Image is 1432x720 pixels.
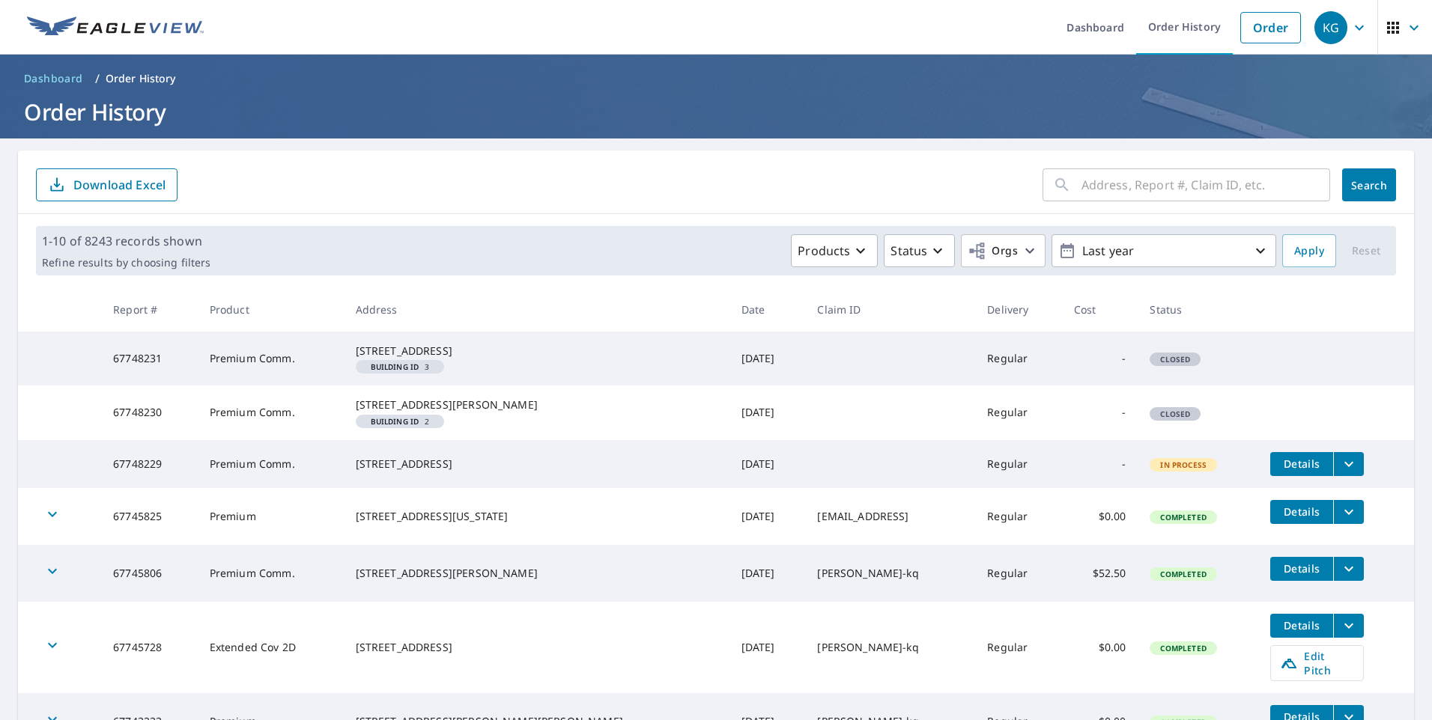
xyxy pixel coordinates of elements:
[24,71,83,86] span: Dashboard
[1151,569,1215,579] span: Completed
[1333,614,1364,638] button: filesDropdownBtn-67745728
[371,363,419,370] em: Building ID
[101,332,198,385] td: 67748231
[729,287,806,332] th: Date
[42,256,210,269] p: Refine results by choosing filters
[18,67,1414,91] nav: breadcrumb
[1333,500,1364,524] button: filesDropdownBtn-67745825
[729,332,806,385] td: [DATE]
[73,177,166,193] p: Download Excel
[356,397,717,412] div: [STREET_ADDRESS][PERSON_NAME]
[198,440,344,488] td: Premium Comm.
[18,67,89,91] a: Dashboard
[975,287,1061,332] th: Delivery
[198,545,344,602] td: Premium Comm.
[961,234,1046,267] button: Orgs
[198,488,344,545] td: Premium
[1062,385,1138,439] td: -
[968,242,1018,260] span: Orgs
[1279,618,1324,632] span: Details
[1151,460,1216,470] span: In Process
[798,242,850,260] p: Products
[1333,557,1364,581] button: filesDropdownBtn-67745806
[101,440,198,488] td: 67748229
[1270,557,1333,581] button: detailsBtn-67745806
[1052,234,1276,267] button: Last year
[42,232,210,250] p: 1-10 of 8243 records shown
[1270,452,1333,476] button: detailsBtn-67748229
[36,168,178,201] button: Download Excel
[729,440,806,488] td: [DATE]
[729,488,806,545] td: [DATE]
[356,566,717,581] div: [STREET_ADDRESS][PERSON_NAME]
[1279,561,1324,576] span: Details
[101,488,198,545] td: 67745825
[884,234,955,267] button: Status
[791,234,878,267] button: Products
[1151,354,1199,364] span: Closed
[356,640,717,655] div: [STREET_ADDRESS]
[1062,545,1138,602] td: $52.50
[1333,452,1364,476] button: filesDropdownBtn-67748229
[1279,457,1324,471] span: Details
[1294,242,1324,260] span: Apply
[371,418,419,425] em: Building ID
[27,16,204,39] img: EV Logo
[805,545,975,602] td: [PERSON_NAME]-kq
[1138,287,1258,332] th: Status
[975,385,1061,439] td: Regular
[1282,234,1336,267] button: Apply
[101,545,198,602] td: 67745806
[1354,178,1384,192] span: Search
[1270,645,1364,681] a: Edit Pitch
[1062,332,1138,385] td: -
[1062,602,1138,693] td: $0.00
[198,332,344,385] td: Premium Comm.
[106,71,176,86] p: Order History
[891,242,927,260] p: Status
[18,97,1414,127] h1: Order History
[1062,287,1138,332] th: Cost
[975,545,1061,602] td: Regular
[198,385,344,439] td: Premium Comm.
[1240,12,1301,43] a: Order
[344,287,729,332] th: Address
[975,602,1061,693] td: Regular
[805,488,975,545] td: [EMAIL_ADDRESS]
[975,440,1061,488] td: Regular
[198,287,344,332] th: Product
[729,545,806,602] td: [DATE]
[1314,11,1347,44] div: KG
[362,363,439,370] span: 3
[356,344,717,359] div: [STREET_ADDRESS]
[95,70,100,88] li: /
[975,488,1061,545] td: Regular
[1081,164,1330,206] input: Address, Report #, Claim ID, etc.
[1342,168,1396,201] button: Search
[1062,488,1138,545] td: $0.00
[805,602,975,693] td: [PERSON_NAME]-kq
[1270,614,1333,638] button: detailsBtn-67745728
[362,418,439,425] span: 2
[356,457,717,472] div: [STREET_ADDRESS]
[198,602,344,693] td: Extended Cov 2D
[1279,504,1324,519] span: Details
[1270,500,1333,524] button: detailsBtn-67745825
[1280,649,1354,677] span: Edit Pitch
[729,602,806,693] td: [DATE]
[975,332,1061,385] td: Regular
[1076,238,1252,264] p: Last year
[729,385,806,439] td: [DATE]
[1062,440,1138,488] td: -
[101,385,198,439] td: 67748230
[356,509,717,524] div: [STREET_ADDRESS][US_STATE]
[805,287,975,332] th: Claim ID
[1151,512,1215,522] span: Completed
[101,287,198,332] th: Report #
[1151,409,1199,419] span: Closed
[1151,643,1215,653] span: Completed
[101,602,198,693] td: 67745728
